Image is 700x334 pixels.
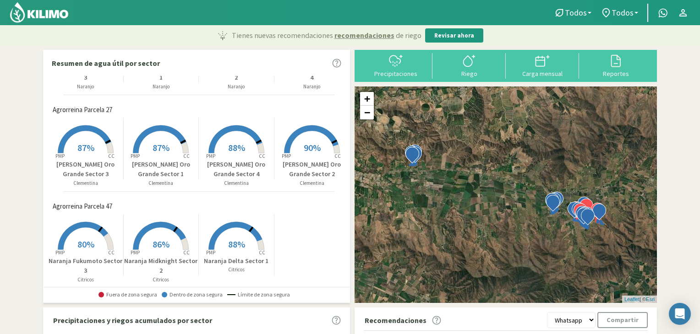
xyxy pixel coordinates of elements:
[360,92,374,106] a: Zoom in
[232,30,421,41] p: Tienes nuevas recomendaciones
[55,249,65,256] tspan: PMP
[432,53,506,77] button: Riego
[334,153,341,159] tspan: CC
[48,179,123,187] p: Clementina
[646,296,655,302] a: Esri
[199,266,274,274] p: Citricos
[184,153,190,159] tspan: CC
[199,83,274,91] p: Naranjo
[506,53,579,77] button: Carga mensual
[124,160,199,179] p: [PERSON_NAME] Oro Grande Sector 1
[153,142,170,153] span: 87%
[153,238,170,250] span: 86%
[669,303,691,325] div: Open Intercom Messenger
[53,201,112,212] span: Agrorreina Parcela 47
[259,249,265,256] tspan: CC
[624,296,640,302] a: Leaflet
[48,256,123,276] p: Naranja Fukumoto Sector 3
[199,179,274,187] p: Clementina
[162,291,223,298] span: Dentro de zona segura
[9,1,69,23] img: Kilimo
[48,276,123,284] p: Citricos
[582,70,650,77] div: Reportes
[359,53,432,77] button: Precipitaciones
[362,70,430,77] div: Precipitaciones
[365,315,427,326] p: Recomendaciones
[108,249,115,256] tspan: CC
[48,160,123,179] p: [PERSON_NAME] Oro Grande Sector 3
[274,83,350,91] p: Naranjo
[274,179,350,187] p: Clementina
[48,83,123,91] p: Naranjo
[612,8,634,17] span: Todos
[131,249,140,256] tspan: PMP
[98,291,157,298] span: Fuera de zona segura
[131,153,140,159] tspan: PMP
[304,142,321,153] span: 90%
[77,142,94,153] span: 87%
[579,53,652,77] button: Reportes
[206,249,215,256] tspan: PMP
[53,105,112,115] span: Agrorreina Parcela 27
[228,238,245,250] span: 88%
[124,276,199,284] p: Citricos
[199,160,274,179] p: [PERSON_NAME] Oro Grande Sector 4
[124,83,199,91] p: Naranjo
[565,8,587,17] span: Todos
[282,153,291,159] tspan: PMP
[55,153,65,159] tspan: PMP
[434,31,474,40] p: Revisar ahora
[124,256,199,276] p: Naranja Midknight Sector 2
[509,70,576,77] div: Carga mensual
[274,160,350,179] p: [PERSON_NAME] Oro Grande Sector 2
[334,30,394,41] span: recomendaciones
[199,256,274,266] p: Naranja Delta Sector 1
[108,153,115,159] tspan: CC
[206,153,215,159] tspan: PMP
[53,315,212,326] p: Precipitaciones y riegos acumulados por sector
[124,179,199,187] p: Clementina
[227,291,290,298] span: Límite de zona segura
[52,58,160,69] p: Resumen de agua útil por sector
[622,296,657,303] div: | ©
[360,106,374,119] a: Zoom out
[435,70,503,77] div: Riego
[184,249,190,256] tspan: CC
[228,142,245,153] span: 88%
[77,238,94,250] span: 80%
[425,28,483,43] button: Revisar ahora
[396,30,421,41] span: de riego
[259,153,265,159] tspan: CC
